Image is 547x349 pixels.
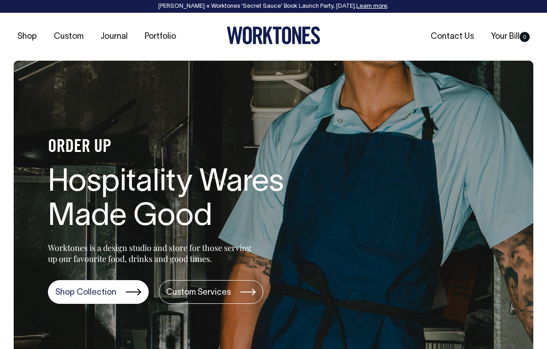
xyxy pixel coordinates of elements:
a: Portfolio [141,29,180,44]
a: Custom Services [159,280,263,304]
h4: ORDER UP [48,138,340,157]
a: Custom [50,29,87,44]
a: Shop Collection [48,280,149,304]
a: Shop [14,29,41,44]
div: [PERSON_NAME] × Worktones ‘Secret Sauce’ Book Launch Party, [DATE]. . [9,3,538,10]
p: Worktones is a design studio and store for those serving up our favourite food, drinks and good t... [48,242,255,264]
span: 0 [520,32,530,42]
a: Learn more [356,4,387,9]
a: Your Bill0 [487,29,533,44]
a: Contact Us [427,29,478,44]
a: Journal [97,29,131,44]
h1: Hospitality Wares Made Good [48,166,340,234]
